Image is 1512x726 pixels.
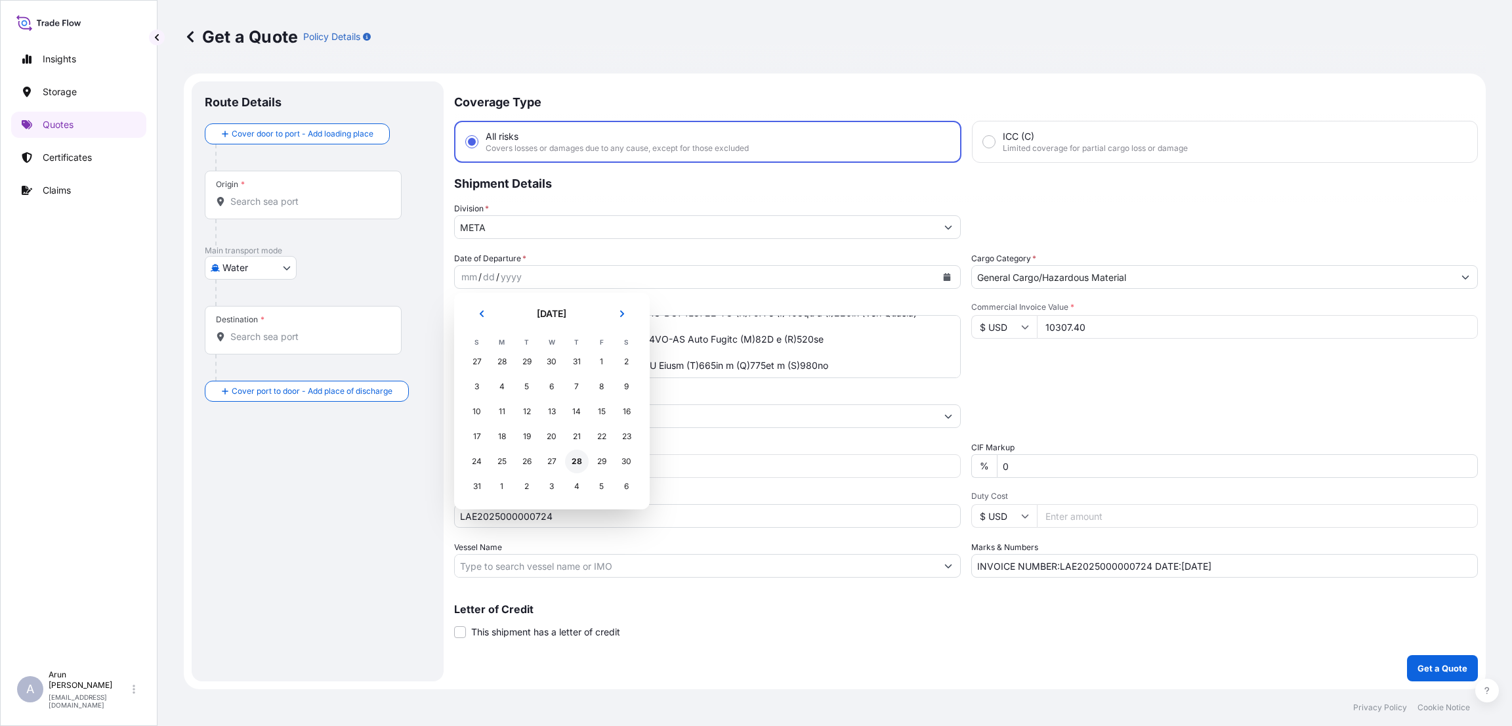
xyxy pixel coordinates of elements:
[590,425,614,448] div: Friday, August 22, 2025
[590,450,614,473] div: Friday, August 29, 2025
[565,350,589,374] div: Thursday, July 31, 2025
[564,335,589,349] th: T
[465,335,490,349] th: S
[539,335,564,349] th: W
[515,375,539,398] div: Tuesday, August 5, 2025
[590,400,614,423] div: Friday, August 15, 2025
[589,335,614,349] th: F
[490,375,514,398] div: Monday, August 4, 2025
[515,475,539,498] div: Tuesday, September 2, 2025
[590,475,614,498] div: Friday, September 5, 2025
[515,450,539,473] div: Tuesday, August 26, 2025
[454,81,1478,121] p: Coverage Type
[465,335,639,499] table: August 2025
[540,350,564,374] div: Wednesday, July 30, 2025
[490,350,514,374] div: Monday, July 28, 2025
[303,30,360,43] p: Policy Details
[454,163,1478,202] p: Shipment Details
[490,335,514,349] th: M
[540,475,564,498] div: Wednesday, September 3, 2025
[615,425,639,448] div: Saturday, August 23, 2025
[465,425,489,448] div: Sunday, August 17, 2025
[515,400,539,423] div: Tuesday, August 12, 2025
[590,350,614,374] div: Friday, August 1, 2025
[565,475,589,498] div: Thursday, September 4, 2025
[565,450,589,473] div: Today, Thursday, August 28, 2025
[490,475,514,498] div: Monday, September 1, 2025
[490,400,514,423] div: Monday, August 11, 2025
[465,400,489,423] div: Sunday, August 10, 2025
[565,400,589,423] div: Thursday, August 14, 2025
[515,350,539,374] div: Tuesday, July 29, 2025
[467,303,496,324] button: Previous
[184,26,298,47] p: Get a Quote
[514,335,539,349] th: T
[540,400,564,423] div: Wednesday, August 13, 2025
[540,450,564,473] div: Wednesday, August 27, 2025
[615,375,639,398] div: Saturday, August 9, 2025
[590,375,614,398] div: Friday, August 8, 2025
[490,450,514,473] div: Monday, August 25, 2025
[465,375,489,398] div: Sunday, August 3, 2025
[615,450,639,473] div: Saturday, August 30, 2025
[465,350,489,374] div: Sunday, July 27, 2025
[454,293,650,509] section: Calendar
[615,350,639,374] div: Saturday, August 2, 2025
[614,335,639,349] th: S
[490,425,514,448] div: Monday, August 18, 2025
[465,475,489,498] div: Sunday, August 31, 2025
[565,375,589,398] div: Thursday, August 7, 2025
[504,307,600,320] h2: [DATE]
[565,425,589,448] div: Thursday, August 21, 2025
[615,400,639,423] div: Saturday, August 16, 2025
[465,450,489,473] div: Sunday, August 24, 2025
[465,303,639,499] div: August 2025
[515,425,539,448] div: Tuesday, August 19, 2025
[540,375,564,398] div: Wednesday, August 6, 2025
[615,475,639,498] div: Saturday, September 6, 2025
[540,425,564,448] div: Wednesday, August 20, 2025
[608,303,637,324] button: Next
